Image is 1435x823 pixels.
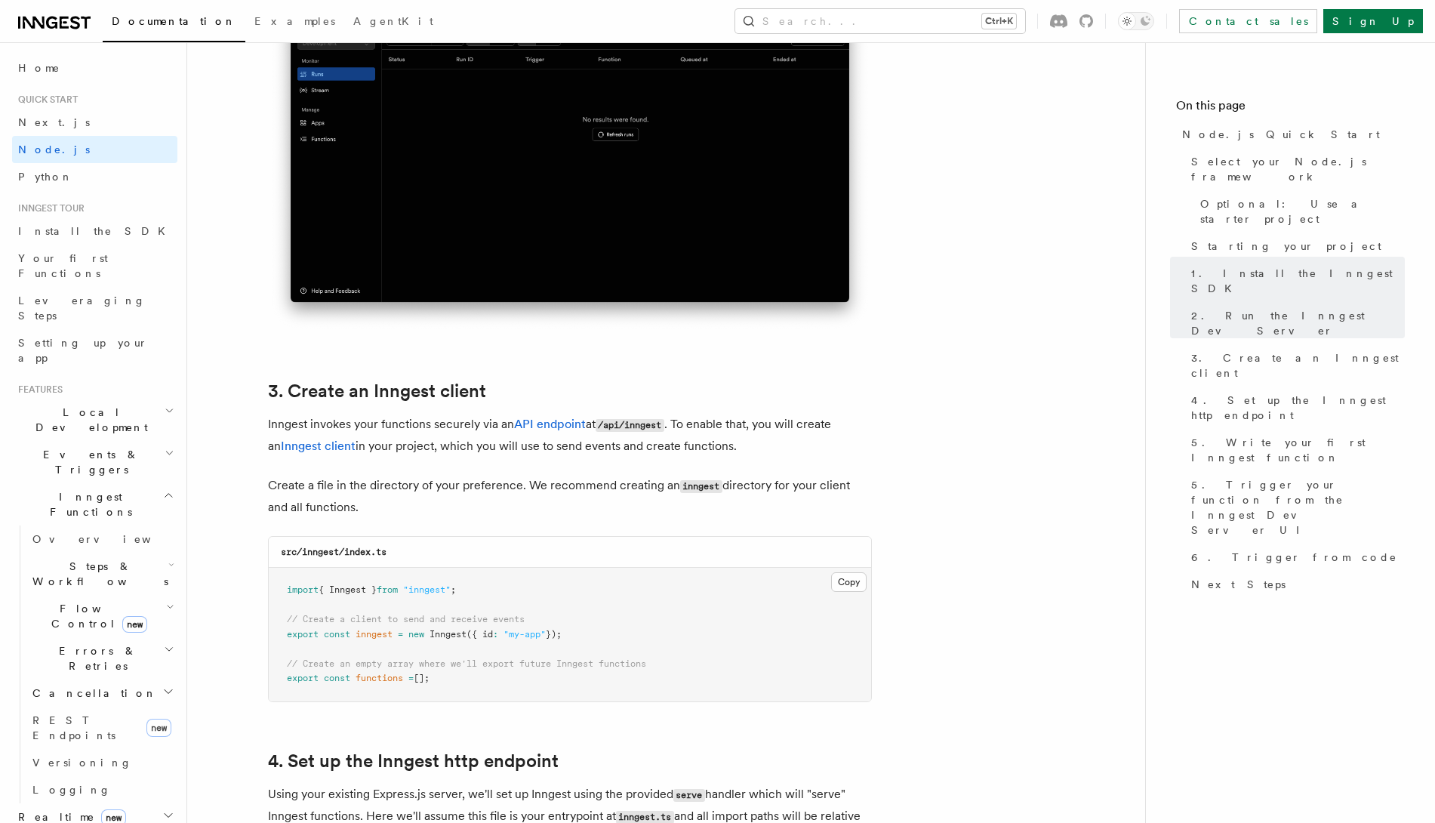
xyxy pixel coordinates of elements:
a: Next.js [12,109,177,136]
h4: On this page [1176,97,1405,121]
a: Overview [26,526,177,553]
button: Steps & Workflows [26,553,177,595]
a: Documentation [103,5,245,42]
span: 5. Trigger your function from the Inngest Dev Server UI [1191,477,1405,538]
span: 6. Trigger from code [1191,550,1397,565]
a: 4. Set up the Inngest http endpoint [268,751,559,772]
a: API endpoint [514,417,586,431]
span: Logging [32,784,111,796]
span: Documentation [112,15,236,27]
code: inngest [680,480,722,493]
div: Inngest Functions [12,526,177,803]
span: Node.js [18,143,90,156]
span: Examples [254,15,335,27]
span: "my-app" [503,629,546,640]
span: Select your Node.js framework [1191,154,1405,184]
button: Cancellation [26,680,177,707]
button: Local Development [12,399,177,441]
span: new [122,616,147,633]
a: Starting your project [1185,233,1405,260]
span: Local Development [12,405,165,435]
span: ({ id [467,629,493,640]
span: Versioning [32,757,132,769]
button: Copy [831,572,867,592]
span: Optional: Use a starter project [1200,196,1405,227]
a: REST Endpointsnew [26,707,177,749]
span: Flow Control [26,601,166,631]
a: 4. Set up the Inngest http endpoint [1185,387,1405,429]
a: 3. Create an Inngest client [268,381,486,402]
a: Next Steps [1185,571,1405,598]
span: 2. Run the Inngest Dev Server [1191,308,1405,338]
span: from [377,584,398,595]
span: const [324,673,350,683]
span: "inngest" [403,584,451,595]
a: Install the SDK [12,217,177,245]
span: Cancellation [26,686,157,701]
a: Leveraging Steps [12,287,177,329]
p: Create a file in the directory of your preference. We recommend creating an directory for your cl... [268,475,872,518]
span: export [287,629,319,640]
a: 2. Run the Inngest Dev Server [1185,302,1405,344]
a: Select your Node.js framework [1185,148,1405,190]
button: Inngest Functions [12,483,177,526]
span: new [408,629,424,640]
span: Node.js Quick Start [1182,127,1380,142]
span: Events & Triggers [12,447,165,477]
a: Optional: Use a starter project [1194,190,1405,233]
p: Inngest invokes your functions securely via an at . To enable that, you will create an in your pr... [268,414,872,457]
span: 3. Create an Inngest client [1191,350,1405,381]
span: // Create a client to send and receive events [287,614,525,624]
a: Examples [245,5,344,41]
span: 5. Write your first Inngest function [1191,435,1405,465]
span: Next.js [18,116,90,128]
a: Your first Functions [12,245,177,287]
a: Inngest client [281,439,356,453]
span: ; [451,584,456,595]
span: Python [18,171,73,183]
span: []; [414,673,430,683]
span: Inngest Functions [12,489,163,519]
span: functions [356,673,403,683]
span: Overview [32,533,188,545]
button: Flow Controlnew [26,595,177,637]
a: Node.js Quick Start [1176,121,1405,148]
span: 4. Set up the Inngest http endpoint [1191,393,1405,423]
span: Leveraging Steps [18,294,146,322]
a: Logging [26,776,177,803]
span: Install the SDK [18,225,174,237]
span: import [287,584,319,595]
span: Your first Functions [18,252,108,279]
a: AgentKit [344,5,442,41]
a: Home [12,54,177,82]
button: Errors & Retries [26,637,177,680]
span: : [493,629,498,640]
span: Quick start [12,94,78,106]
span: { Inngest } [319,584,377,595]
span: Errors & Retries [26,643,164,674]
span: Next Steps [1191,577,1286,592]
span: export [287,673,319,683]
button: Events & Triggers [12,441,177,483]
span: const [324,629,350,640]
span: new [146,719,171,737]
span: Setting up your app [18,337,148,364]
a: 3. Create an Inngest client [1185,344,1405,387]
span: Home [18,60,60,76]
a: 5. Write your first Inngest function [1185,429,1405,471]
span: AgentKit [353,15,433,27]
span: // Create an empty array where we'll export future Inngest functions [287,658,646,669]
span: REST Endpoints [32,714,115,741]
a: Setting up your app [12,329,177,371]
code: serve [673,789,705,802]
a: Python [12,163,177,190]
button: Toggle dark mode [1118,12,1154,30]
span: Starting your project [1191,239,1381,254]
span: Inngest tour [12,202,85,214]
span: 1. Install the Inngest SDK [1191,266,1405,296]
a: Versioning [26,749,177,776]
a: Node.js [12,136,177,163]
span: inngest [356,629,393,640]
code: src/inngest/index.ts [281,547,386,557]
button: Search...Ctrl+K [735,9,1025,33]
